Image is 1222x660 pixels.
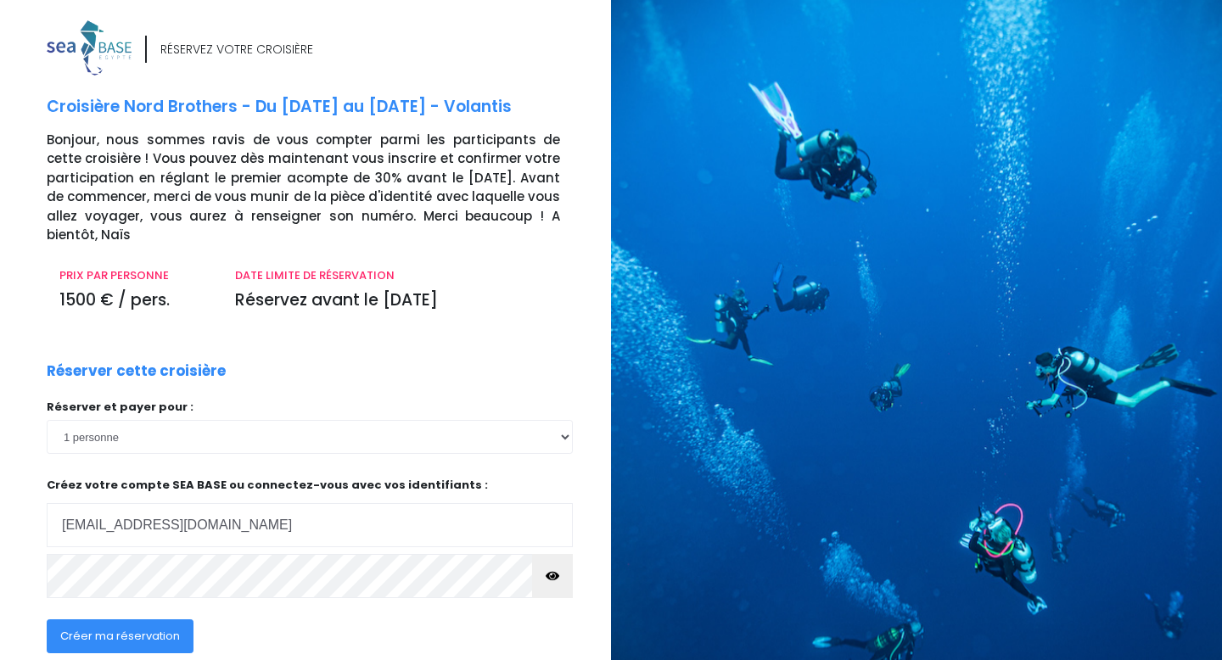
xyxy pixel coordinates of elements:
p: PRIX PAR PERSONNE [59,267,210,284]
p: Réservez avant le [DATE] [235,288,560,313]
p: DATE LIMITE DE RÉSERVATION [235,267,560,284]
button: Créer ma réservation [47,619,193,653]
p: Réserver cette croisière [47,361,226,383]
p: Réserver et payer pour : [47,399,573,416]
img: logo_color1.png [47,20,132,76]
p: Bonjour, nous sommes ravis de vous compter parmi les participants de cette croisière ! Vous pouve... [47,131,598,245]
div: RÉSERVEZ VOTRE CROISIÈRE [160,41,313,59]
p: Créez votre compte SEA BASE ou connectez-vous avec vos identifiants : [47,477,573,547]
p: Croisière Nord Brothers - Du [DATE] au [DATE] - Volantis [47,95,598,120]
span: Créer ma réservation [60,628,180,644]
input: Adresse email [47,503,573,547]
p: 1500 € / pers. [59,288,210,313]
